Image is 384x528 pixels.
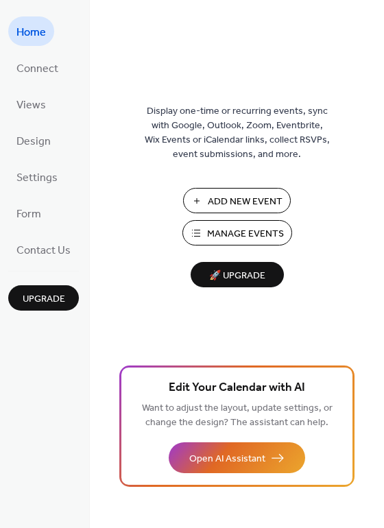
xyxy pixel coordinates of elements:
[8,16,54,46] a: Home
[8,89,54,119] a: Views
[191,262,284,287] button: 🚀 Upgrade
[182,220,292,245] button: Manage Events
[16,167,58,189] span: Settings
[8,162,66,191] a: Settings
[16,204,41,225] span: Form
[16,95,46,116] span: Views
[145,104,330,162] span: Display one-time or recurring events, sync with Google, Outlook, Zoom, Eventbrite, Wix Events or ...
[207,227,284,241] span: Manage Events
[16,22,46,43] span: Home
[183,188,291,213] button: Add New Event
[8,285,79,311] button: Upgrade
[208,195,283,209] span: Add New Event
[199,267,276,285] span: 🚀 Upgrade
[16,240,71,261] span: Contact Us
[8,198,49,228] a: Form
[8,235,79,264] a: Contact Us
[189,452,265,466] span: Open AI Assistant
[142,399,333,432] span: Want to adjust the layout, update settings, or change the design? The assistant can help.
[169,442,305,473] button: Open AI Assistant
[169,379,305,398] span: Edit Your Calendar with AI
[16,131,51,152] span: Design
[8,53,67,82] a: Connect
[23,292,65,307] span: Upgrade
[16,58,58,80] span: Connect
[8,125,59,155] a: Design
